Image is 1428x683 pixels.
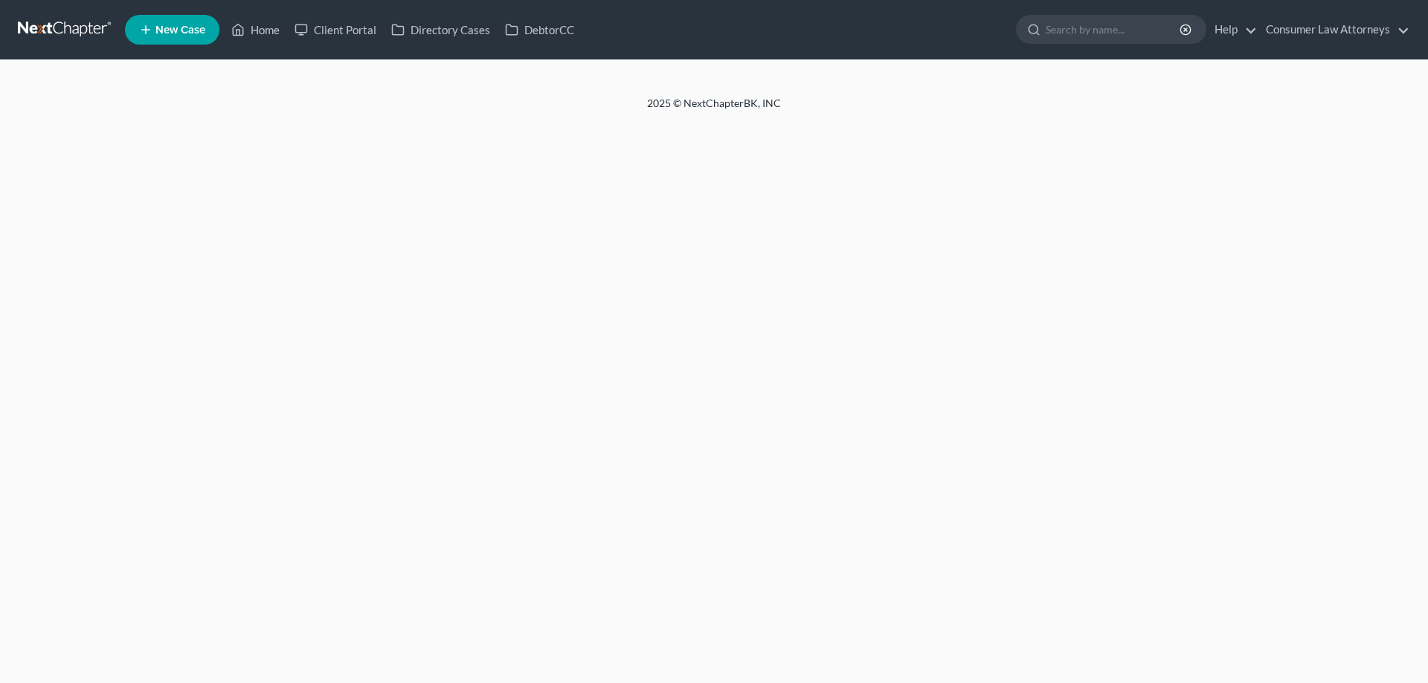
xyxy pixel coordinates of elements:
span: New Case [155,25,205,36]
input: Search by name... [1046,16,1182,43]
a: Client Portal [287,16,384,43]
a: Home [224,16,287,43]
a: Directory Cases [384,16,498,43]
a: Consumer Law Attorneys [1258,16,1409,43]
div: 2025 © NextChapterBK, INC [290,96,1138,123]
a: Help [1207,16,1257,43]
a: DebtorCC [498,16,582,43]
